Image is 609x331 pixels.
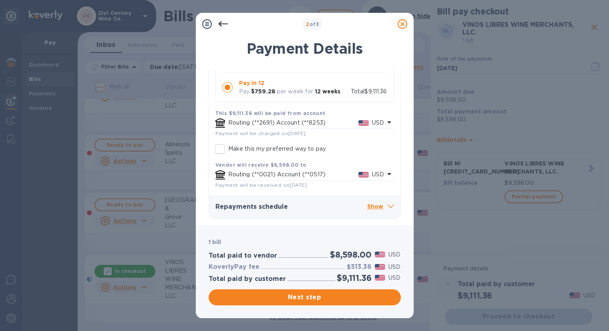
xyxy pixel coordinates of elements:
[388,263,400,271] p: USD
[209,252,277,260] h3: Total paid to vendor
[372,170,384,179] p: USD
[351,87,387,96] p: Total $9,111.36
[375,252,386,257] img: USD
[347,263,372,271] h3: $513.36
[367,202,394,212] p: Show
[239,80,264,86] b: Pay in 12
[209,239,221,245] b: 1 bill
[251,88,275,95] b: $759.28
[330,250,371,260] h2: $8,598.00
[375,264,386,270] img: USD
[215,182,307,188] span: Payment will be received on [DATE]
[375,275,386,281] img: USD
[209,263,259,271] h3: KoverlyPay fee
[215,293,394,302] span: Next step
[315,88,340,95] b: 12 weeks
[228,145,326,153] p: Make this my preferred way to pay
[209,40,401,57] h1: Payment Details
[277,87,314,96] p: per week for
[228,170,358,179] p: Routing (**0021) Account (**0517)
[372,119,384,127] p: USD
[388,250,400,259] p: USD
[209,275,286,283] h3: Total paid by customer
[215,203,367,211] h3: Repayments schedule
[306,21,309,27] span: 2
[209,289,401,305] button: Next step
[215,130,306,136] span: Payment will be charged on [DATE]
[306,21,319,27] b: of 3
[358,120,369,126] img: USD
[215,110,326,116] b: This $9,111.36 will be paid from account
[239,87,249,96] p: Pay
[358,172,369,178] img: USD
[337,273,371,283] h2: $9,111.36
[215,162,307,168] b: Vendor will receive $8,598.00 to
[228,119,358,127] p: Routing (**2691) Account (**8253)
[388,274,400,282] p: USD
